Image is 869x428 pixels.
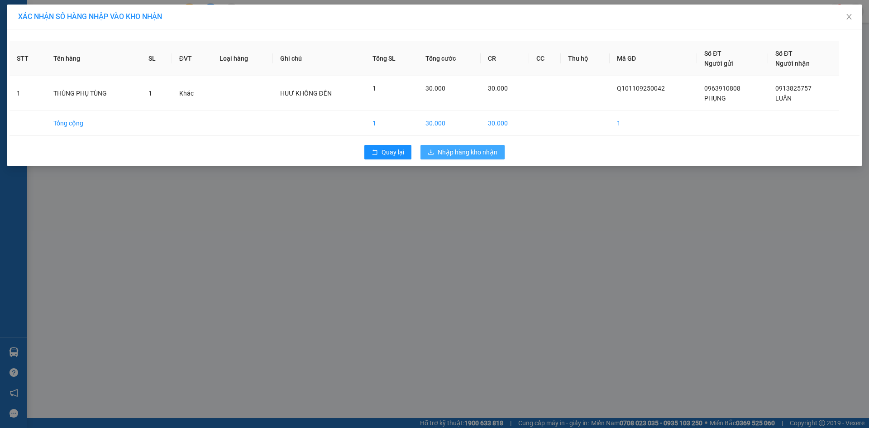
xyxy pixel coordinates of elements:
[46,111,141,136] td: Tổng cộng
[704,95,726,102] span: PHỤNG
[704,85,740,92] span: 0963910808
[382,147,404,157] span: Quay lại
[18,12,162,21] span: XÁC NHẬN SỐ HÀNG NHẬP VÀO KHO NHẬN
[775,60,810,67] span: Người nhận
[617,85,665,92] span: Q101109250042
[372,149,378,156] span: rollback
[418,41,481,76] th: Tổng cước
[141,41,172,76] th: SL
[46,76,141,111] td: THÙNG PHỤ TÙNG
[561,41,610,76] th: Thu hộ
[364,145,411,159] button: rollbackQuay lại
[481,41,529,76] th: CR
[420,145,505,159] button: downloadNhập hàng kho nhận
[425,85,445,92] span: 30.000
[529,41,561,76] th: CC
[85,22,378,34] li: [STREET_ADDRESS][PERSON_NAME]. [GEOGRAPHIC_DATA], Tỉnh [GEOGRAPHIC_DATA]
[438,147,497,157] span: Nhập hàng kho nhận
[418,111,481,136] td: 30.000
[428,149,434,156] span: download
[212,41,272,76] th: Loại hàng
[836,5,862,30] button: Close
[488,85,508,92] span: 30.000
[365,111,418,136] td: 1
[11,11,57,57] img: logo.jpg
[11,66,83,81] b: GỬI : PV Q10
[172,41,213,76] th: ĐVT
[775,95,792,102] span: LUÂN
[365,41,418,76] th: Tổng SL
[775,85,812,92] span: 0913825757
[610,111,697,136] td: 1
[85,34,378,45] li: Hotline: 1900 8153
[610,41,697,76] th: Mã GD
[46,41,141,76] th: Tên hàng
[845,13,853,20] span: close
[172,76,213,111] td: Khác
[148,90,152,97] span: 1
[704,60,733,67] span: Người gửi
[704,50,721,57] span: Số ĐT
[372,85,376,92] span: 1
[10,76,46,111] td: 1
[775,50,793,57] span: Số ĐT
[273,41,366,76] th: Ghi chú
[10,41,46,76] th: STT
[280,90,332,97] span: HUƯ KHÔNG ĐỀN
[481,111,529,136] td: 30.000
